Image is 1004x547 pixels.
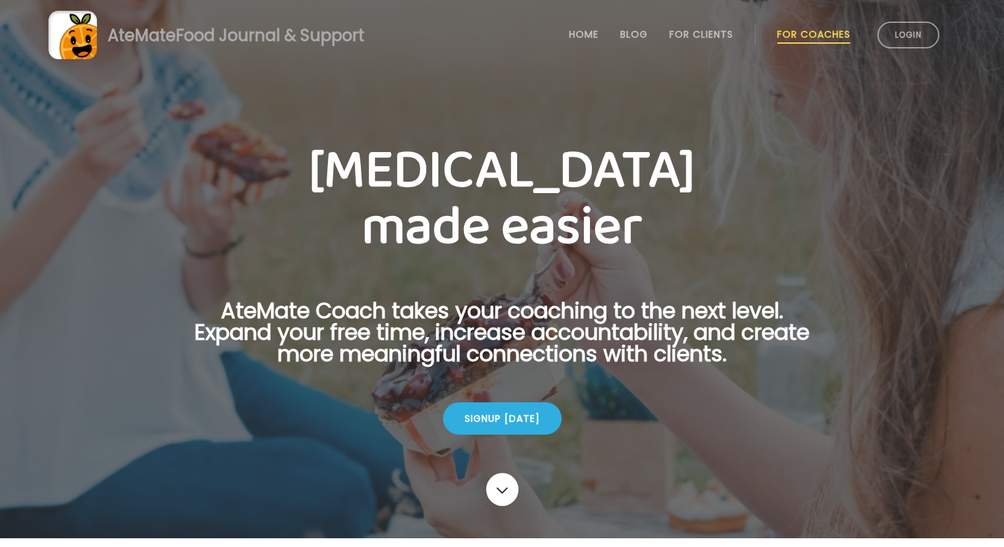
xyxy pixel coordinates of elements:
[877,22,939,48] a: Login
[97,24,364,47] div: AteMate
[48,11,956,59] a: AteMateFood Journal & Support
[569,29,599,40] a: Home
[174,300,831,381] p: AteMate Coach takes your coaching to the next level. Expand your free time, increase accountabili...
[620,29,648,40] a: Blog
[777,29,850,40] a: For Coaches
[176,24,364,46] span: Food Journal & Support
[443,402,562,435] div: Signup [DATE]
[669,29,733,40] a: For Clients
[174,143,831,256] h1: [MEDICAL_DATA] made easier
